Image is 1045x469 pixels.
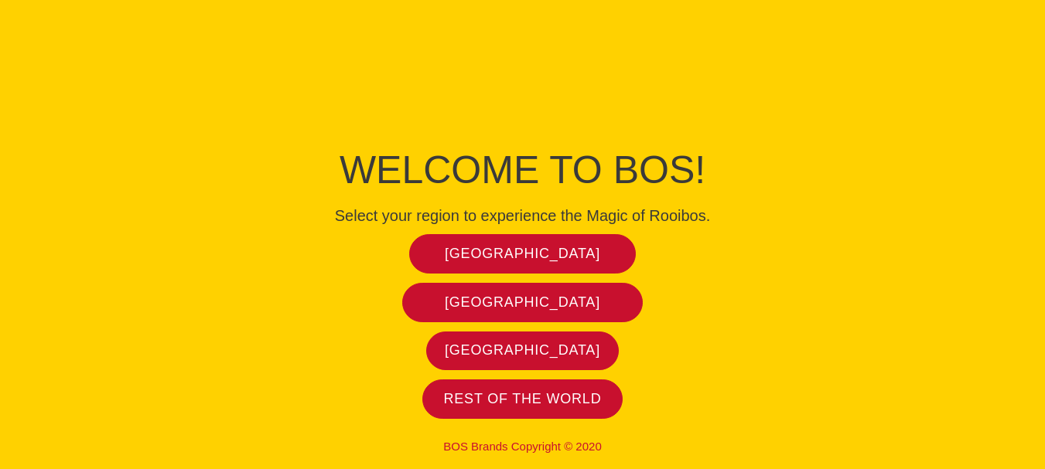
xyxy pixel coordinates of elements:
[422,379,623,419] a: Rest of the world
[445,294,600,311] span: [GEOGRAPHIC_DATA]
[402,283,643,322] a: [GEOGRAPHIC_DATA]
[175,440,871,454] p: BOS Brands Copyright © 2020
[445,245,600,263] span: [GEOGRAPHIC_DATA]
[409,234,636,274] a: [GEOGRAPHIC_DATA]
[444,390,602,408] span: Rest of the world
[445,342,600,359] span: [GEOGRAPHIC_DATA]
[175,143,871,197] h1: Welcome to BOS!
[426,331,620,371] a: [GEOGRAPHIC_DATA]
[465,10,581,126] img: Bos Brands
[175,206,871,225] h4: Select your region to experience the Magic of Rooibos.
